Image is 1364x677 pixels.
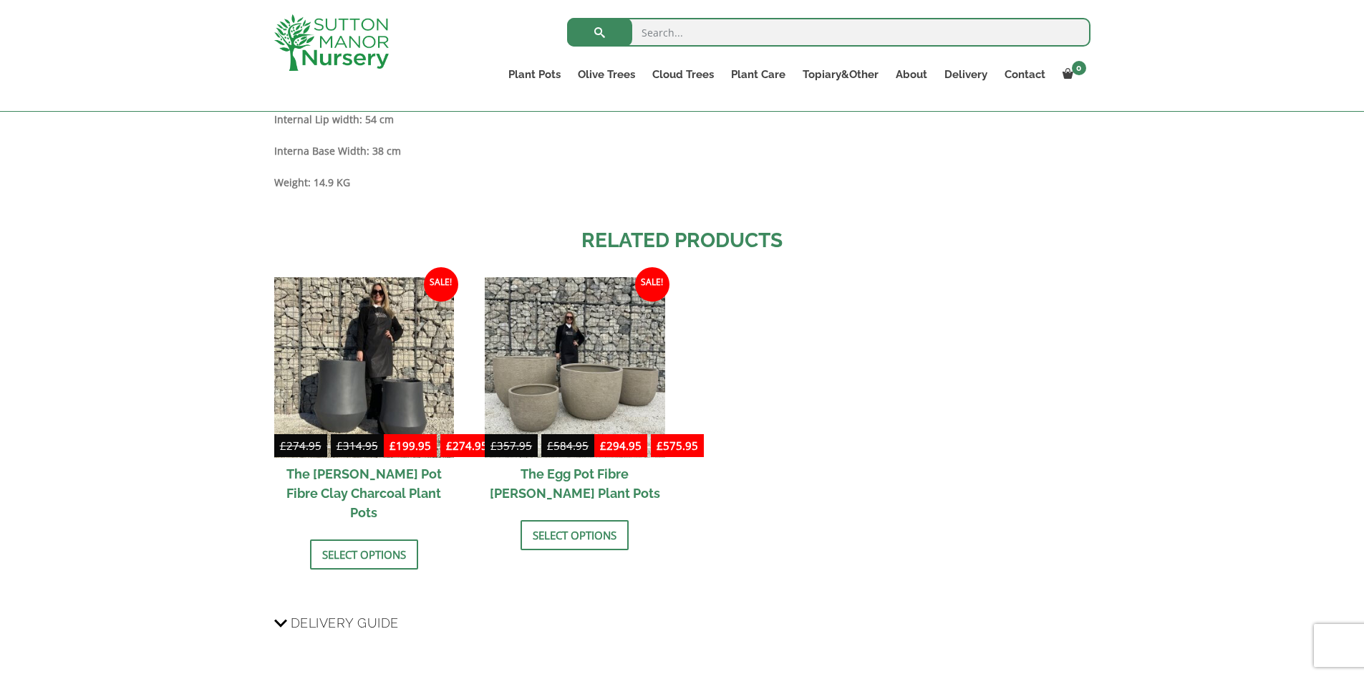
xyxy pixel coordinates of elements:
bdi: 199.95 [390,438,431,453]
img: The Egg Pot Fibre Clay Champagne Plant Pots [485,277,664,457]
a: Delivery [936,64,996,85]
a: Contact [996,64,1054,85]
a: Sale! £274.95-£314.95 £199.95-£274.95 The [PERSON_NAME] Pot Fibre Clay Charcoal Plant Pots [274,277,454,528]
a: Topiary&Other [794,64,887,85]
span: £ [547,438,553,453]
bdi: 294.95 [600,438,642,453]
a: Olive Trees [569,64,644,85]
a: Sale! £357.95-£584.95 £294.95-£575.95 The Egg Pot Fibre [PERSON_NAME] Plant Pots [485,277,664,509]
bdi: 584.95 [547,438,589,453]
a: Cloud Trees [644,64,722,85]
a: Select options for “The Egg Pot Fibre Clay Champagne Plant Pots” [521,520,629,550]
span: £ [280,438,286,453]
span: Sale! [424,267,458,302]
strong: Interna Base Width: 38 cm [274,144,401,158]
h2: Related products [274,226,1090,256]
span: 0 [1072,61,1086,75]
img: The Bien Hoa Pot Fibre Clay Charcoal Plant Pots [274,277,454,457]
ins: - [384,437,493,458]
span: £ [600,438,606,453]
a: 0 [1054,64,1090,85]
a: About [887,64,936,85]
bdi: 274.95 [446,438,488,453]
a: Plant Care [722,64,794,85]
span: £ [337,438,343,453]
span: Delivery Guide [291,610,399,636]
bdi: 357.95 [490,438,532,453]
span: £ [390,438,396,453]
a: Plant Pots [500,64,569,85]
h2: The Egg Pot Fibre [PERSON_NAME] Plant Pots [485,458,664,509]
bdi: 575.95 [657,438,698,453]
ins: - [594,437,704,458]
del: - [274,437,384,458]
span: £ [490,438,497,453]
span: Sale! [635,267,669,302]
strong: Weight: 14.9 KG [274,176,350,189]
del: - [485,437,594,458]
a: Select options for “The Bien Hoa Pot Fibre Clay Charcoal Plant Pots” [310,539,418,570]
bdi: 314.95 [337,438,378,453]
input: Search... [567,18,1090,47]
span: £ [446,438,453,453]
h2: The [PERSON_NAME] Pot Fibre Clay Charcoal Plant Pots [274,458,454,529]
span: £ [657,438,663,453]
strong: Internal Lip width: 54 cm [274,112,394,126]
bdi: 274.95 [280,438,321,453]
img: logo [274,14,389,71]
